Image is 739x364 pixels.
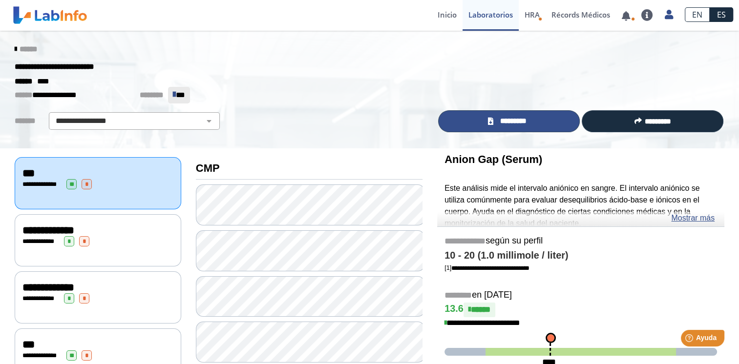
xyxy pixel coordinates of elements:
p: Este análisis mide el intervalo aniónico en sangre. El intervalo aniónico se utiliza comúnmente p... [444,182,717,229]
span: HRA [525,10,540,20]
h5: en [DATE] [444,290,717,301]
a: [1] [444,264,529,271]
iframe: Help widget launcher [652,326,728,353]
a: Mostrar más [671,212,715,224]
a: EN [685,7,710,22]
h4: 13.6 [444,303,717,317]
h5: según su perfil [444,236,717,247]
h4: 10 - 20 (1.0 millimole / liter) [444,250,717,262]
b: CMP [196,162,220,174]
a: ES [710,7,733,22]
b: Anion Gap (Serum) [444,153,542,165]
